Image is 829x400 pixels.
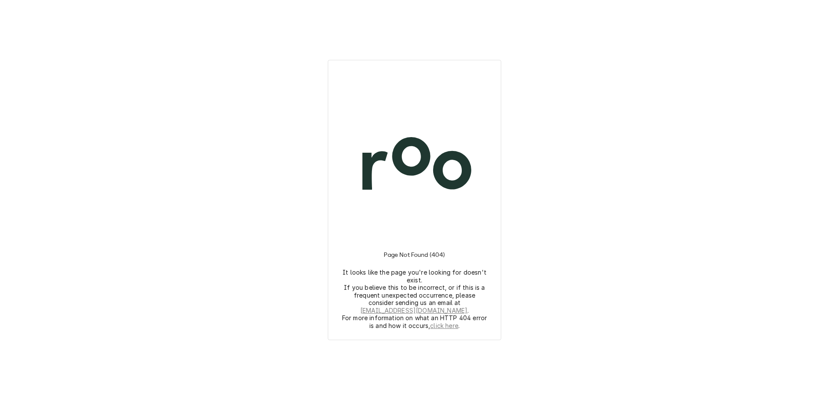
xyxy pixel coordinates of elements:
[360,307,467,315] a: [EMAIL_ADDRESS][DOMAIN_NAME]
[339,89,490,241] img: Logo
[342,284,487,314] p: If you believe this to be incorrect, or if this is a frequent unexpected occurrence, please consi...
[384,241,445,269] h3: Page Not Found (404)
[342,314,487,329] p: For more information on what an HTTP 404 error is and how it occurs, .
[339,241,490,329] div: Instructions
[342,269,487,284] p: It looks like the page you're looking for doesn't exist.
[339,71,490,329] div: Logo and Instructions Container
[430,322,458,330] a: click here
